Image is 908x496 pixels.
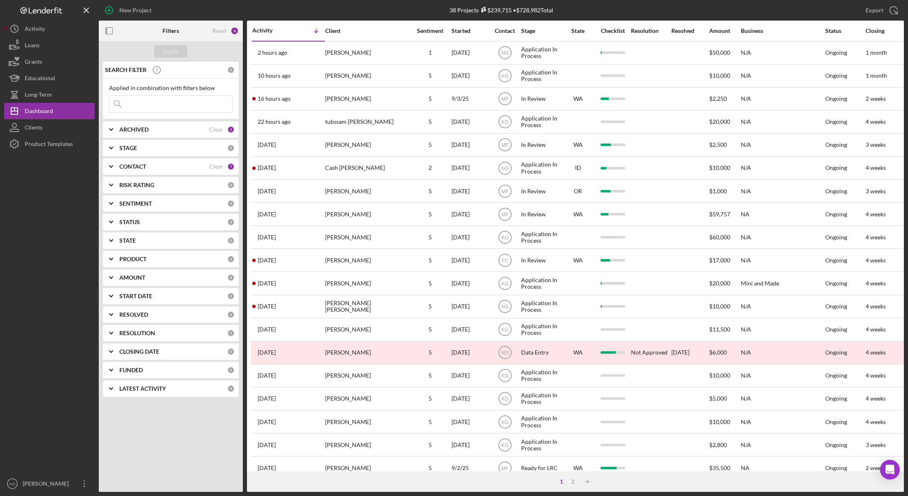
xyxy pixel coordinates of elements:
[521,65,561,87] div: Application In Process
[325,434,407,456] div: [PERSON_NAME]
[521,272,561,294] div: Application In Process
[258,326,276,333] time: 2025-09-13 01:29
[410,326,451,333] div: 5
[209,126,223,133] div: Clear
[502,257,508,263] text: FC
[709,303,730,310] span: $10,000
[227,126,235,133] div: 1
[325,249,407,271] div: [PERSON_NAME]
[741,319,823,341] div: N/A
[25,86,52,105] div: Long-Term
[561,95,594,102] div: WA
[741,388,823,410] div: N/A
[4,136,95,152] a: Product Templates
[501,442,508,448] text: KG
[163,45,179,58] div: Apply
[258,395,276,402] time: 2025-09-12 13:11
[325,42,407,64] div: [PERSON_NAME]
[119,330,155,336] b: RESOLUTION
[452,157,489,179] div: [DATE]
[741,249,823,271] div: N/A
[709,211,730,218] span: $59,757
[258,49,287,56] time: 2025-09-17 19:05
[258,349,276,356] time: 2025-09-12 18:49
[119,182,154,188] b: RISK RATING
[258,234,276,241] time: 2025-09-15 03:53
[25,53,42,72] div: Grants
[9,482,15,486] text: NG
[631,349,668,356] div: Not Approved
[741,203,823,225] div: NA
[741,457,823,479] div: NA
[521,203,561,225] div: In Review
[561,28,594,34] div: State
[452,28,489,34] div: Started
[258,95,291,102] time: 2025-09-17 04:51
[479,7,512,14] div: $239,715
[325,88,407,110] div: [PERSON_NAME]
[25,119,42,138] div: Clients
[452,272,489,294] div: [DATE]
[825,141,847,148] div: Ongoing
[410,234,451,241] div: 5
[741,42,823,64] div: N/A
[561,465,594,471] div: WA
[489,28,520,34] div: Contact
[501,188,508,194] text: MF
[4,86,95,103] a: Long-Term
[709,280,730,287] span: $20,000
[866,280,886,287] time: 4 weeks
[163,28,179,34] b: Filters
[825,349,847,356] div: Ongoing
[567,478,579,485] div: 2
[410,28,451,34] div: Sentiment
[825,28,865,34] div: Status
[325,111,407,133] div: tubssam [PERSON_NAME]
[410,303,451,310] div: 5
[866,303,886,310] time: 4 weeks
[410,72,451,79] div: 5
[595,28,630,34] div: Checklist
[25,103,53,121] div: Dashboard
[452,296,489,318] div: [DATE]
[227,218,235,226] div: 0
[741,342,823,364] div: N/A
[741,411,823,433] div: N/A
[866,326,886,333] time: 4 weeks
[4,21,95,37] button: Activity
[561,349,594,356] div: WA
[452,411,489,433] div: [DATE]
[521,457,561,479] div: Ready for LRC
[452,203,489,225] div: [DATE]
[741,434,823,456] div: N/A
[227,200,235,207] div: 0
[521,157,561,179] div: Application In Process
[709,418,730,425] span: $10,000
[452,319,489,341] div: [DATE]
[741,365,823,387] div: N/A
[4,70,95,86] a: Educational
[671,28,708,34] div: Resolved
[325,388,407,410] div: [PERSON_NAME]
[857,2,904,19] button: Export
[154,45,187,58] button: Apply
[521,319,561,341] div: Application In Process
[258,118,291,125] time: 2025-09-16 23:00
[119,219,140,225] b: STATUS
[227,385,235,392] div: 0
[825,465,847,471] div: Ongoing
[258,72,291,79] time: 2025-09-17 10:09
[866,141,886,148] time: 3 weeks
[410,188,451,195] div: 5
[866,418,886,425] time: 4 weeks
[709,72,730,79] span: $10,000
[825,326,847,333] div: Ongoing
[501,396,508,402] text: KG
[4,37,95,53] a: Loans
[452,88,489,110] div: 9/3/25
[227,329,235,337] div: 0
[741,180,823,202] div: N/A
[452,226,489,248] div: [DATE]
[825,95,847,102] div: Ongoing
